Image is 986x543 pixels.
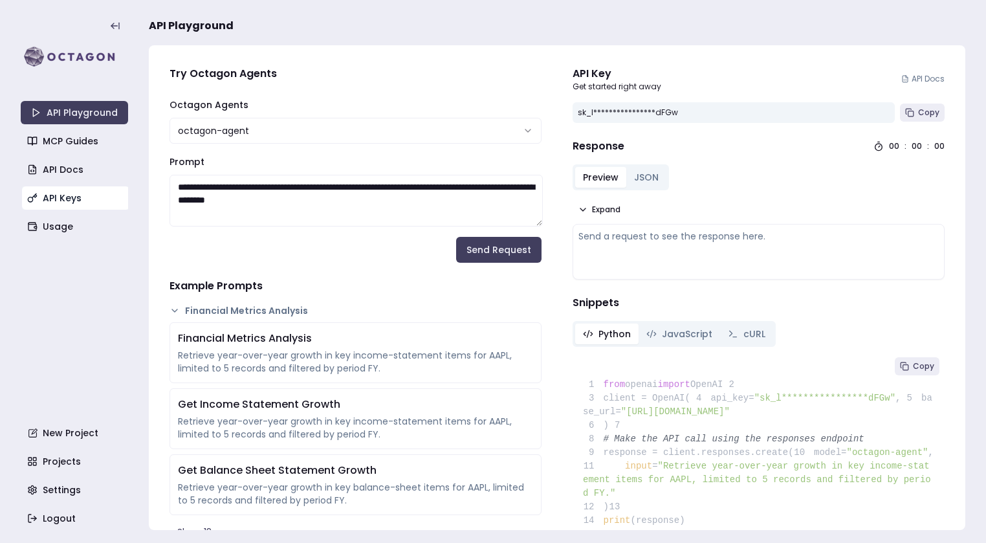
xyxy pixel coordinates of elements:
[170,66,542,82] h4: Try Octagon Agents
[22,215,129,238] a: Usage
[658,379,690,390] span: import
[631,515,685,526] span: (response)
[575,167,626,188] button: Preview
[22,478,129,502] a: Settings
[912,141,922,151] div: 00
[934,141,945,151] div: 00
[21,44,128,70] img: logo-rect-yK7x_WSZ.svg
[583,378,604,392] span: 1
[652,461,657,471] span: =
[609,419,630,432] span: 7
[604,379,626,390] span: from
[22,507,129,530] a: Logout
[928,447,934,458] span: ,
[578,230,939,243] div: Send a request to see the response here.
[913,361,934,371] span: Copy
[583,460,604,473] span: 11
[178,481,533,507] div: Retrieve year-over-year growth in key balance-sheet items for AAPL, limited to 5 records and filt...
[583,514,604,527] span: 14
[170,98,248,111] label: Octagon Agents
[456,237,542,263] button: Send Request
[895,357,939,375] button: Copy
[22,421,129,445] a: New Project
[583,393,690,403] span: client = OpenAI(
[583,447,794,458] span: response = client.responses.create(
[609,500,630,514] span: 13
[895,393,901,403] span: ,
[794,446,815,460] span: 10
[625,379,657,390] span: openai
[625,461,652,471] span: input
[604,515,631,526] span: print
[900,104,945,122] button: Copy
[573,201,626,219] button: Expand
[178,349,533,375] div: Retrieve year-over-year growth in key income-statement items for AAPL, limited to 5 records and f...
[583,432,604,446] span: 8
[178,331,533,346] div: Financial Metrics Analysis
[901,74,945,84] a: API Docs
[583,392,604,405] span: 3
[598,327,631,340] span: Python
[22,186,129,210] a: API Keys
[573,139,624,154] h4: Response
[22,158,129,181] a: API Docs
[604,434,864,444] span: # Make the API call using the responses endpoint
[573,66,661,82] div: API Key
[662,327,712,340] span: JavaScript
[583,500,604,514] span: 12
[583,502,609,512] span: )
[904,141,906,151] div: :
[918,107,939,118] span: Copy
[690,379,723,390] span: OpenAI
[21,101,128,124] a: API Playground
[710,393,754,403] span: api_key=
[592,205,620,215] span: Expand
[170,304,542,317] button: Financial Metrics Analysis
[690,392,711,405] span: 4
[621,406,730,417] span: "[URL][DOMAIN_NAME]"
[927,141,929,151] div: :
[170,278,542,294] h4: Example Prompts
[743,327,765,340] span: cURL
[178,415,533,441] div: Retrieve year-over-year growth in key income-statement items for AAPL, limited to 5 records and f...
[22,129,129,153] a: MCP Guides
[583,419,604,432] span: 6
[573,295,945,311] h4: Snippets
[178,397,533,412] div: Get Income Statement Growth
[814,447,846,458] span: model=
[583,420,609,430] span: )
[149,18,234,34] span: API Playground
[723,378,743,392] span: 2
[573,82,661,92] p: Get started right away
[22,450,129,473] a: Projects
[170,155,204,168] label: Prompt
[901,392,921,405] span: 5
[889,141,899,151] div: 00
[583,446,604,460] span: 9
[846,447,928,458] span: "octagon-agent"
[583,461,931,498] span: "Retrieve year-over-year growth in key income-statement items for AAPL, limited to 5 records and ...
[626,167,666,188] button: JSON
[178,463,533,478] div: Get Balance Sheet Statement Growth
